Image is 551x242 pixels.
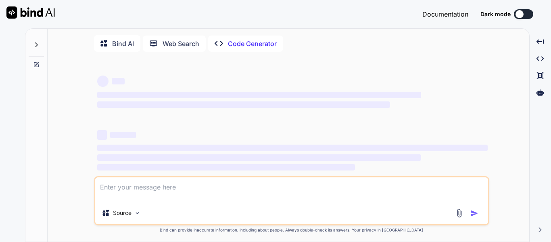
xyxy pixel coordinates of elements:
[97,164,355,170] span: ‌
[228,39,277,48] p: Code Generator
[97,145,488,151] span: ‌
[110,132,136,138] span: ‌
[6,6,55,19] img: Bind AI
[422,9,468,19] button: Documentation
[97,154,421,161] span: ‌
[163,39,199,48] p: Web Search
[480,10,511,18] span: Dark mode
[455,208,464,218] img: attachment
[97,101,390,108] span: ‌
[112,78,125,84] span: ‌
[113,209,131,217] p: Source
[470,209,478,217] img: icon
[97,76,109,87] span: ‌
[94,227,489,233] p: Bind can provide inaccurate information, including about people. Always double-check its answers....
[112,39,134,48] p: Bind AI
[97,130,107,140] span: ‌
[134,210,141,217] img: Pick Models
[422,10,468,18] span: Documentation
[97,92,421,98] span: ‌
